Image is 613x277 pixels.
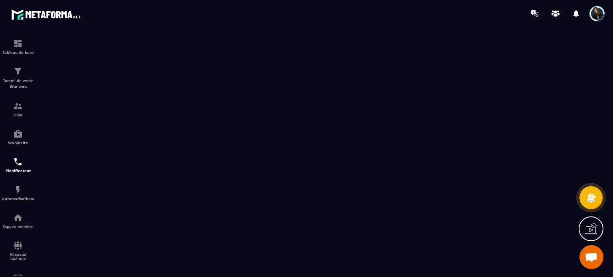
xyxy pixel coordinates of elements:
[2,235,34,267] a: social-networksocial-networkRéseaux Sociaux
[13,185,23,194] img: automations
[2,151,34,179] a: schedulerschedulerPlanificateur
[2,113,34,117] p: CRM
[2,33,34,61] a: formationformationTableau de bord
[13,39,23,48] img: formation
[2,207,34,235] a: automationsautomationsEspace membre
[2,196,34,201] p: Automatisations
[13,67,23,76] img: formation
[2,95,34,123] a: formationformationCRM
[2,50,34,55] p: Tableau de bord
[2,78,34,89] p: Tunnel de vente Site web
[2,169,34,173] p: Planificateur
[11,7,83,22] img: logo
[13,241,23,250] img: social-network
[13,129,23,139] img: automations
[13,157,23,167] img: scheduler
[2,141,34,145] p: Webinaire
[13,101,23,111] img: formation
[2,123,34,151] a: automationsautomationsWebinaire
[2,179,34,207] a: automationsautomationsAutomatisations
[13,213,23,222] img: automations
[579,245,603,269] div: Ouvrir le chat
[2,61,34,95] a: formationformationTunnel de vente Site web
[2,252,34,261] p: Réseaux Sociaux
[2,224,34,229] p: Espace membre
